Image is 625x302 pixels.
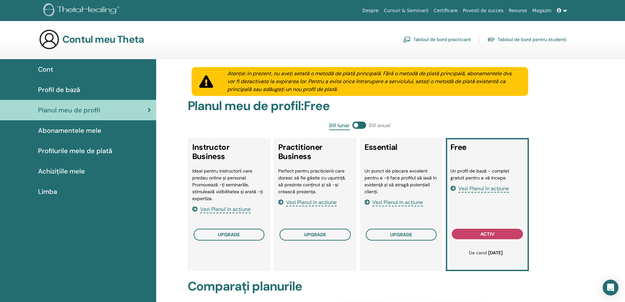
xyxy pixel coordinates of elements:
a: Magazin [530,5,554,17]
a: Vezi Planul în acțiune [450,185,509,192]
li: Un punct de plecare excelent pentru a -ți face profilul să iasă în evidență și să atragă potenția... [365,168,438,195]
h2: Comparați planurile [188,279,532,294]
li: Un profil de bază - complet gratuit pentru a vă începe. [450,168,524,181]
a: Tabloul de bord pentru studenți [487,34,567,45]
button: upgrade [280,229,351,241]
li: Perfect pentru practicienii care doresc să fie găsite cu ușurință, să prezinte conținut și să -și... [278,168,352,195]
button: upgrade [194,229,265,241]
span: Vezi Planul în acțiune [200,206,251,213]
a: Cursuri & Seminarii [381,5,431,17]
p: De cand [454,249,518,256]
span: Bill anual [369,122,390,130]
span: Bill lunar [329,122,350,130]
a: Vezi Planul în acțiune [365,199,423,206]
span: Profilurile mele de plată [38,146,112,156]
span: upgrade [304,232,326,238]
span: Vezi Planul în acțiune [372,199,423,206]
span: Cont [38,64,53,74]
span: Vezi Planul în acțiune [286,199,337,206]
a: Vezi Planul în acțiune [278,199,337,206]
h2: Planul meu de profil : Free [188,99,532,114]
img: logo.png [43,3,122,18]
span: Profil de bază [38,85,80,95]
img: chalkboard-teacher.svg [403,36,411,42]
a: Certificare [431,5,460,17]
a: Povesti de succes [460,5,506,17]
span: Planul meu de profil [38,105,100,115]
span: activ [480,231,494,237]
b: [DATE] [488,250,503,256]
a: Vezi Planul în acțiune [192,206,251,213]
span: Abonamentele mele [38,126,101,135]
div: Atenție: în prezent, nu aveți setată o metodă de plată principală. Fără o metodă de plată princip... [219,70,528,93]
div: Open Intercom Messenger [603,280,618,295]
img: graduation-cap.svg [487,37,495,42]
a: Tabloul de bord practicant [403,34,471,45]
img: generic-user-icon.jpg [39,29,60,50]
span: Achizițiile mele [38,166,85,176]
h3: Contul meu Theta [62,34,144,45]
span: upgrade [390,232,412,238]
span: Limba [38,187,57,197]
a: Despre [360,5,381,17]
button: upgrade [366,229,437,241]
a: Resurse [506,5,530,17]
span: Vezi Planul în acțiune [458,185,509,193]
span: upgrade [218,232,240,238]
li: Ideal pentru instructorii care predau online și personal. Promovează -ți seminariile, stimulează ... [192,168,266,202]
button: activ [452,229,523,239]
